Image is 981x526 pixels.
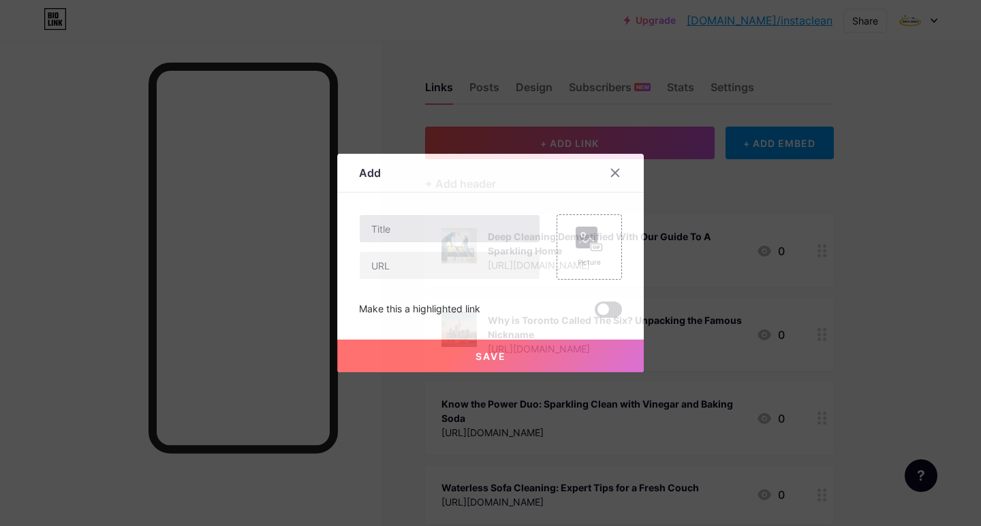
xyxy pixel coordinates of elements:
[359,165,381,181] div: Add
[360,215,540,242] input: Title
[337,340,644,372] button: Save
[476,350,506,362] span: Save
[360,252,540,279] input: URL
[359,301,480,318] div: Make this a highlighted link
[576,257,603,267] div: Picture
